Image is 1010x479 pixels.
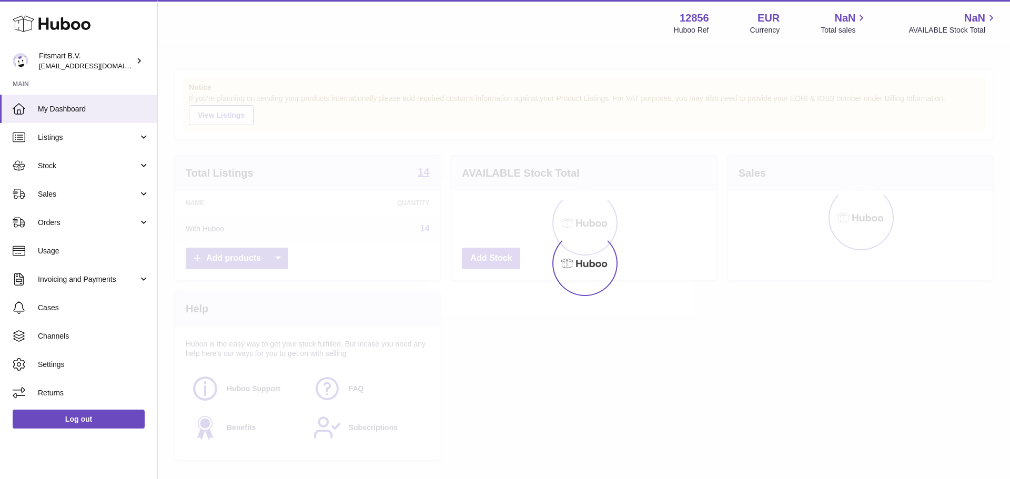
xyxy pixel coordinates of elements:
[39,62,155,70] span: [EMAIL_ADDRESS][DOMAIN_NAME]
[821,11,867,35] a: NaN Total sales
[38,274,138,284] span: Invoicing and Payments
[680,11,709,25] strong: 12856
[38,331,149,341] span: Channels
[38,104,149,114] span: My Dashboard
[750,25,780,35] div: Currency
[821,25,867,35] span: Total sales
[13,410,145,429] a: Log out
[834,11,855,25] span: NaN
[38,133,138,142] span: Listings
[38,161,138,171] span: Stock
[908,25,997,35] span: AVAILABLE Stock Total
[38,218,138,228] span: Orders
[38,246,149,256] span: Usage
[38,189,138,199] span: Sales
[38,360,149,370] span: Settings
[13,53,28,69] img: internalAdmin-12856@internal.huboo.com
[757,11,780,25] strong: EUR
[674,25,709,35] div: Huboo Ref
[908,11,997,35] a: NaN AVAILABLE Stock Total
[964,11,985,25] span: NaN
[39,51,134,71] div: Fitsmart B.V.
[38,303,149,313] span: Cases
[38,388,149,398] span: Returns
